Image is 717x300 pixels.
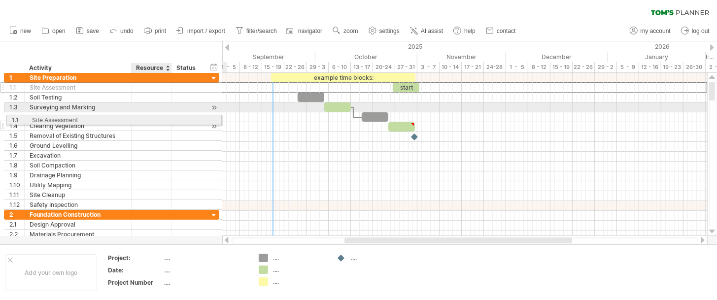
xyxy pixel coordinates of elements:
span: AI assist [421,28,443,34]
div: September 2025 [218,52,315,62]
div: 19 - 23 [661,62,683,72]
div: .... [351,254,405,262]
div: example time blocks: [271,73,415,82]
div: October 2025 [315,52,417,62]
a: settings [366,25,403,37]
div: January 2026 [608,52,706,62]
div: .... [164,254,247,262]
a: help [451,25,478,37]
a: my account [627,25,674,37]
div: Status [176,63,198,73]
div: 1 - 5 [218,62,240,72]
span: settings [379,28,400,34]
div: 29 - 2 [595,62,617,72]
div: Clearing Vegetation [30,121,126,131]
span: print [155,28,166,34]
div: Project Number [108,278,162,287]
div: Drainage Planning [30,170,126,180]
div: .... [164,278,247,287]
div: Utility Mapping [30,180,126,190]
span: help [464,28,476,34]
div: 1.3 [9,102,24,112]
div: 1.10 [9,180,24,190]
div: 6 - 10 [329,62,351,72]
span: open [52,28,66,34]
div: Materials Procurement [30,230,126,239]
div: Safety Inspection [30,200,126,209]
div: 1.4 [9,121,24,131]
a: contact [483,25,519,37]
div: 1 [9,73,24,82]
div: 10 - 14 [440,62,462,72]
div: 1.1 [9,83,24,92]
div: December 2025 [506,52,608,62]
a: zoom [330,25,361,37]
div: Soil Compaction [30,161,126,170]
a: undo [107,25,137,37]
div: 17 - 21 [462,62,484,72]
div: 1.6 [9,141,24,150]
div: 8 - 12 [240,62,262,72]
span: undo [120,28,134,34]
div: 1 - 5 [506,62,528,72]
div: 12 - 16 [639,62,661,72]
div: 1.12 [9,200,24,209]
div: 1.8 [9,161,24,170]
div: 24-28 [484,62,506,72]
div: .... [273,254,327,262]
div: Site Assessment [30,83,126,92]
div: 8 - 12 [528,62,550,72]
div: Surveying and Marking [30,102,126,112]
div: Site Cleanup [30,190,126,200]
a: import / export [174,25,228,37]
div: Ground Levelling [30,141,126,150]
span: log out [692,28,710,34]
div: 29 - 3 [307,62,329,72]
span: zoom [343,28,358,34]
div: Soil Testing [30,93,126,102]
div: Resource [136,63,166,73]
div: Excavation [30,151,126,160]
div: 15 - 19 [550,62,573,72]
span: import / export [187,28,225,34]
a: log out [679,25,713,37]
div: .... [273,266,327,274]
div: 26-30 [683,62,706,72]
a: print [141,25,169,37]
div: 22 - 26 [573,62,595,72]
div: 2 [9,210,24,219]
div: 15 - 19 [262,62,284,72]
div: 3 - 7 [417,62,440,72]
div: 13 - 17 [351,62,373,72]
span: navigator [298,28,322,34]
div: 27 - 31 [395,62,417,72]
div: start [393,83,419,92]
a: AI assist [408,25,446,37]
div: .... [164,266,247,274]
div: Site Preparation [30,73,126,82]
div: 1.2 [9,93,24,102]
div: November 2025 [417,52,506,62]
div: .... [273,277,327,286]
div: Activity [29,63,126,73]
div: scroll to activity [209,102,219,113]
div: Removal of Existing Structures [30,131,126,140]
div: 2.1 [9,220,24,229]
div: 1.7 [9,151,24,160]
div: 2.2 [9,230,24,239]
div: 20-24 [373,62,395,72]
a: filter/search [233,25,280,37]
div: 22 - 26 [284,62,307,72]
a: navigator [285,25,325,37]
div: 1.5 [9,131,24,140]
span: save [87,28,99,34]
div: 1.11 [9,190,24,200]
div: scroll to activity [209,121,219,132]
a: new [7,25,34,37]
div: Date: [108,266,162,274]
span: my account [641,28,671,34]
div: Project: [108,254,162,262]
div: 5 - 9 [617,62,639,72]
a: open [39,25,68,37]
div: 1.9 [9,170,24,180]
